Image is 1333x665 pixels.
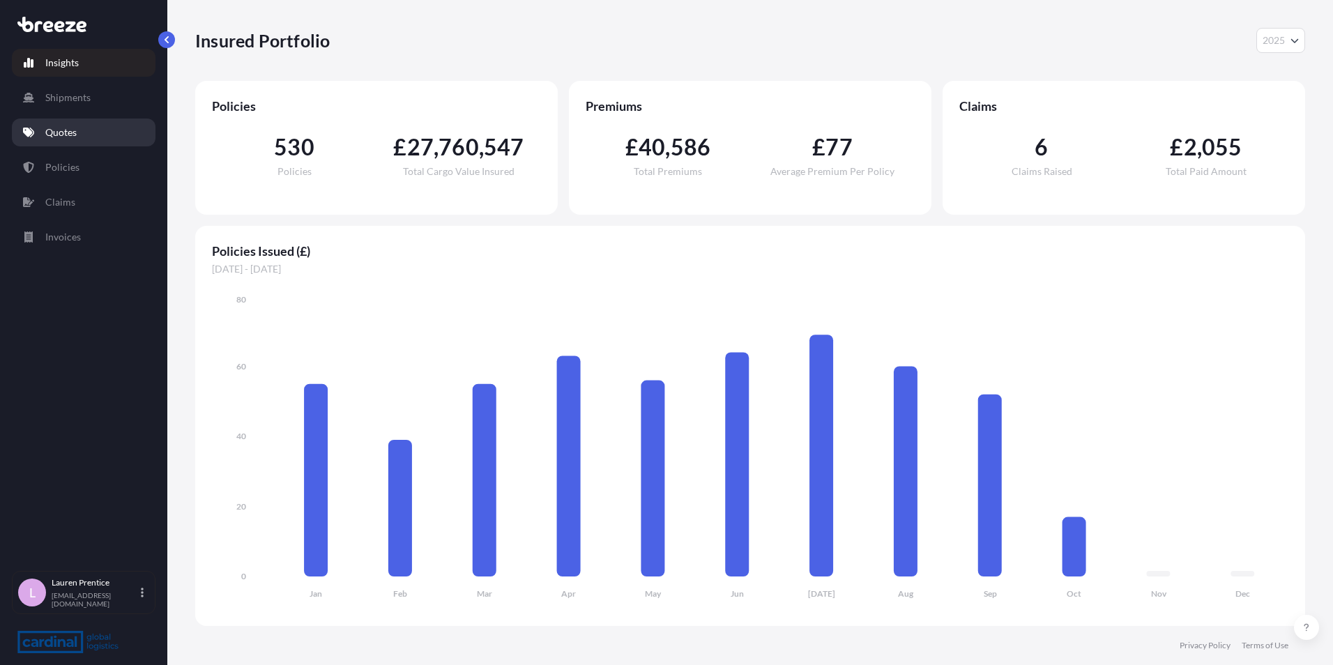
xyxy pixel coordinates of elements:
tspan: Oct [1067,588,1081,599]
span: 586 [671,136,711,158]
span: L [29,586,36,599]
tspan: 40 [236,431,246,441]
span: £ [1170,136,1183,158]
span: Total Cargo Value Insured [403,167,515,176]
span: [DATE] - [DATE] [212,262,1288,276]
img: organization-logo [17,631,119,653]
span: 6 [1035,136,1048,158]
span: , [665,136,670,158]
p: Insights [45,56,79,70]
tspan: Feb [393,588,407,599]
tspan: Dec [1235,588,1250,599]
span: £ [393,136,406,158]
tspan: Jan [310,588,322,599]
p: Policies [45,160,79,174]
tspan: 80 [236,294,246,305]
tspan: Sep [984,588,997,599]
a: Claims [12,188,155,216]
span: Total Premiums [634,167,702,176]
span: £ [625,136,639,158]
span: Claims Raised [1012,167,1072,176]
a: Invoices [12,223,155,251]
tspan: 0 [241,571,246,581]
a: Terms of Use [1242,640,1288,651]
span: 547 [484,136,524,158]
span: , [434,136,439,158]
span: 27 [407,136,434,158]
a: Shipments [12,84,155,112]
button: Year Selector [1256,28,1305,53]
p: Insured Portfolio [195,29,330,52]
tspan: May [645,588,662,599]
p: [EMAIL_ADDRESS][DOMAIN_NAME] [52,591,138,608]
span: 40 [639,136,665,158]
span: Total Paid Amount [1166,167,1247,176]
span: Claims [959,98,1288,114]
span: Premiums [586,98,915,114]
span: Policies [277,167,312,176]
a: Insights [12,49,155,77]
tspan: Jun [731,588,744,599]
span: 760 [439,136,479,158]
tspan: Mar [477,588,492,599]
span: Policies Issued (£) [212,243,1288,259]
span: 530 [274,136,314,158]
tspan: [DATE] [808,588,835,599]
span: , [479,136,484,158]
span: 2025 [1263,33,1285,47]
p: Invoices [45,230,81,244]
tspan: 20 [236,501,246,512]
span: £ [812,136,825,158]
p: Shipments [45,91,91,105]
a: Quotes [12,119,155,146]
tspan: Nov [1151,588,1167,599]
p: Claims [45,195,75,209]
span: , [1197,136,1202,158]
tspan: Apr [561,588,576,599]
p: Lauren Prentice [52,577,138,588]
a: Policies [12,153,155,181]
a: Privacy Policy [1180,640,1231,651]
span: Policies [212,98,541,114]
tspan: Aug [898,588,914,599]
span: Average Premium Per Policy [770,167,894,176]
span: 055 [1202,136,1242,158]
span: 2 [1184,136,1197,158]
tspan: 60 [236,361,246,372]
p: Quotes [45,125,77,139]
span: 77 [825,136,852,158]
